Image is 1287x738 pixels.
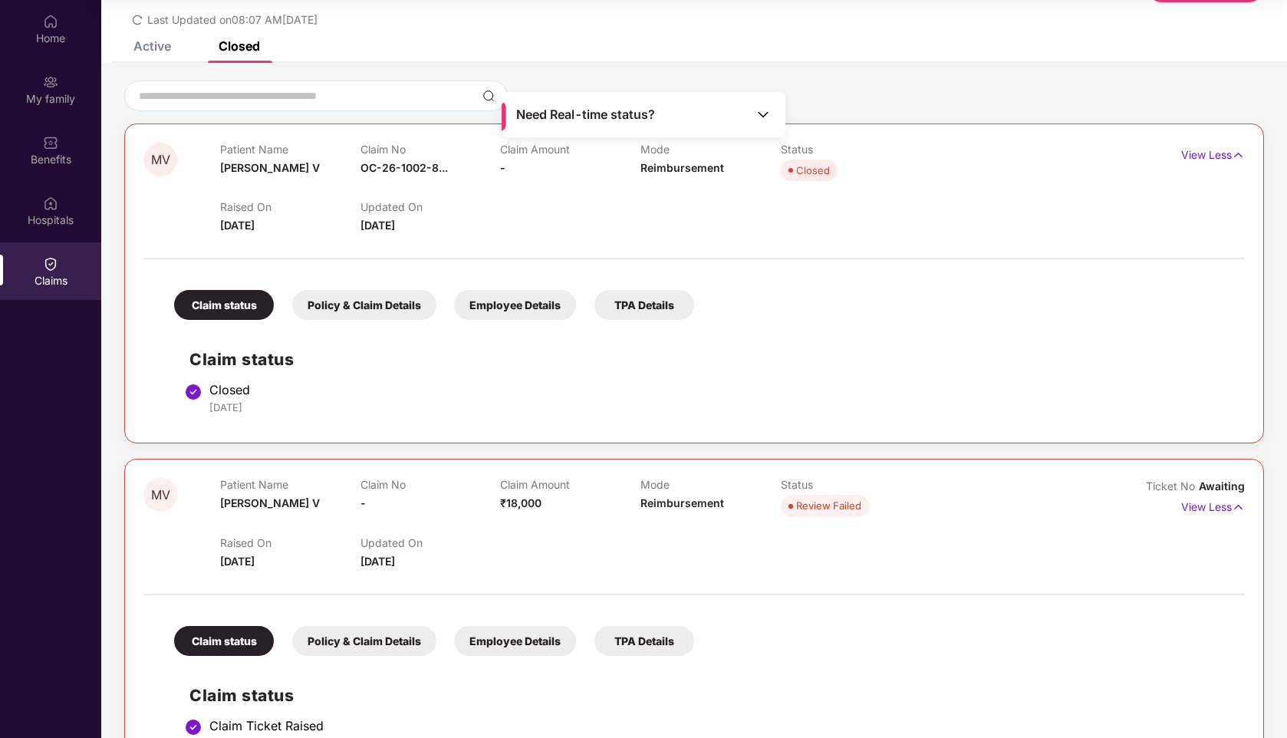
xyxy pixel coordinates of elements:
img: svg+xml;base64,PHN2ZyBpZD0iU2VhcmNoLTMyeDMyIiB4bWxucz0iaHR0cDovL3d3dy53My5vcmcvMjAwMC9zdmciIHdpZH... [482,90,495,102]
span: Ticket No [1146,479,1199,493]
p: Patient Name [220,478,360,491]
h2: Claim status [189,347,1229,372]
img: svg+xml;base64,PHN2ZyB4bWxucz0iaHR0cDovL3d3dy53My5vcmcvMjAwMC9zdmciIHdpZHRoPSIxNyIgaGVpZ2h0PSIxNy... [1232,147,1245,163]
span: - [500,161,505,174]
img: svg+xml;base64,PHN2ZyBpZD0iQmVuZWZpdHMiIHhtbG5zPSJodHRwOi8vd3d3LnczLm9yZy8yMDAwL3N2ZyIgd2lkdGg9Ij... [43,135,58,150]
p: Claim Amount [500,478,640,491]
span: MV [151,489,170,502]
img: svg+xml;base64,PHN2ZyBpZD0iSG9tZSIgeG1sbnM9Imh0dHA6Ly93d3cudzMub3JnLzIwMDAvc3ZnIiB3aWR0aD0iMjAiIG... [43,14,58,29]
span: [PERSON_NAME] V [220,496,320,509]
span: MV [151,153,170,166]
div: Employee Details [454,626,576,656]
span: Need Real-time status? [516,107,655,123]
p: Status [781,478,921,491]
p: Updated On [360,200,501,213]
p: Claim Amount [500,143,640,156]
span: [DATE] [220,555,255,568]
div: TPA Details [594,290,694,320]
div: Active [133,38,171,54]
span: OC-26-1002-8... [360,161,448,174]
img: Toggle Icon [755,107,771,122]
span: Reimbursement [640,161,724,174]
span: redo [132,13,143,26]
span: [PERSON_NAME] V [220,161,320,174]
div: Claim Ticket Raised [209,718,1229,733]
span: Awaiting [1199,479,1245,493]
div: Claim status [174,626,274,656]
div: Employee Details [454,290,576,320]
div: TPA Details [594,626,694,656]
p: Claim No [360,478,501,491]
p: Status [781,143,921,156]
p: Patient Name [220,143,360,156]
span: - [360,496,366,509]
div: Closed [219,38,260,54]
span: Reimbursement [640,496,724,509]
div: Review Failed [796,498,861,513]
p: View Less [1181,495,1245,516]
span: ₹18,000 [500,496,541,509]
p: Updated On [360,536,501,549]
img: svg+xml;base64,PHN2ZyB4bWxucz0iaHR0cDovL3d3dy53My5vcmcvMjAwMC9zdmciIHdpZHRoPSIxNyIgaGVpZ2h0PSIxNy... [1232,499,1245,516]
span: [DATE] [360,219,395,232]
img: svg+xml;base64,PHN2ZyBpZD0iU3RlcC1Eb25lLTMyeDMyIiB4bWxucz0iaHR0cDovL3d3dy53My5vcmcvMjAwMC9zdmciIH... [184,718,202,736]
div: Closed [796,163,830,178]
img: svg+xml;base64,PHN2ZyBpZD0iQ2xhaW0iIHhtbG5zPSJodHRwOi8vd3d3LnczLm9yZy8yMDAwL3N2ZyIgd2lkdGg9IjIwIi... [43,256,58,272]
p: View Less [1181,143,1245,163]
p: Claim No [360,143,501,156]
img: svg+xml;base64,PHN2ZyB3aWR0aD0iMjAiIGhlaWdodD0iMjAiIHZpZXdCb3g9IjAgMCAyMCAyMCIgZmlsbD0ibm9uZSIgeG... [43,74,58,90]
div: Policy & Claim Details [292,626,436,656]
div: Closed [209,382,1229,397]
span: [DATE] [360,555,395,568]
p: Raised On [220,200,360,213]
p: Raised On [220,536,360,549]
img: svg+xml;base64,PHN2ZyBpZD0iSG9zcGl0YWxzIiB4bWxucz0iaHR0cDovL3d3dy53My5vcmcvMjAwMC9zdmciIHdpZHRoPS... [43,196,58,211]
p: Mode [640,478,781,491]
h2: Claim status [189,683,1229,708]
span: [DATE] [220,219,255,232]
span: Last Updated on 08:07 AM[DATE] [147,13,318,26]
img: svg+xml;base64,PHN2ZyBpZD0iU3RlcC1Eb25lLTMyeDMyIiB4bWxucz0iaHR0cDovL3d3dy53My5vcmcvMjAwMC9zdmciIH... [184,383,202,401]
div: Claim status [174,290,274,320]
div: Policy & Claim Details [292,290,436,320]
p: Mode [640,143,781,156]
div: [DATE] [209,400,1229,414]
